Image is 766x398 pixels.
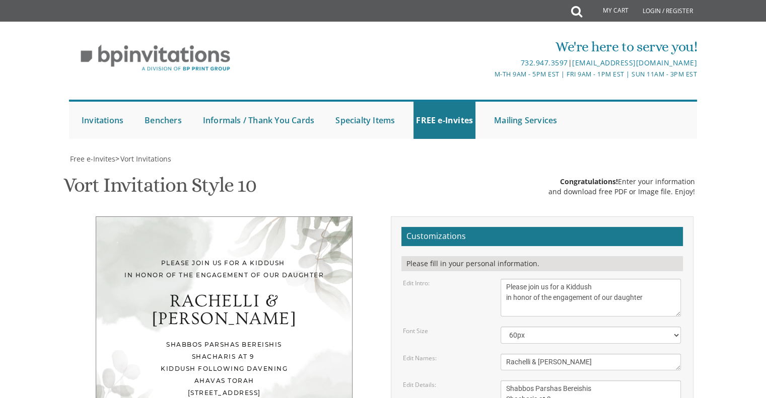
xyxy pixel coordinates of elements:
label: Edit Names: [403,354,437,362]
div: Rachelli & [PERSON_NAME] [116,292,332,328]
div: Enter your information [548,177,695,187]
a: FREE e-Invites [413,102,475,139]
label: Edit Details: [403,380,436,389]
div: M-Th 9am - 5pm EST | Fri 9am - 1pm EST | Sun 11am - 3pm EST [279,69,697,79]
div: Please fill in your personal information. [401,256,683,271]
div: We're here to serve you! [279,37,697,57]
span: Vort Invitations [120,154,171,164]
a: Benchers [142,102,184,139]
label: Edit Intro: [403,279,430,287]
a: Informals / Thank You Cards [200,102,317,139]
a: Vort Invitations [119,154,171,164]
div: | [279,57,697,69]
h2: Customizations [401,227,683,246]
textarea: [PERSON_NAME] & Baila [501,354,681,370]
div: Please join us for a Kiddush in honor of the engagement of our daughter [116,257,332,281]
h1: Vort Invitation Style 10 [63,174,256,204]
a: 732.947.3597 [520,58,568,67]
textarea: With much gratitude to Hashem We would like to invite you to The vort of our dear children [501,279,681,316]
a: Invitations [79,102,126,139]
span: Congratulations! [560,177,618,186]
label: Font Size [403,327,428,335]
img: BP Invitation Loft [69,37,242,79]
a: Specialty Items [333,102,397,139]
a: [EMAIL_ADDRESS][DOMAIN_NAME] [572,58,697,67]
a: Mailing Services [492,102,560,139]
a: My Cart [581,1,636,21]
a: Free e-Invites [69,154,115,164]
div: and download free PDF or Image file. Enjoy! [548,187,695,197]
span: > [115,154,171,164]
span: Free e-Invites [70,154,115,164]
